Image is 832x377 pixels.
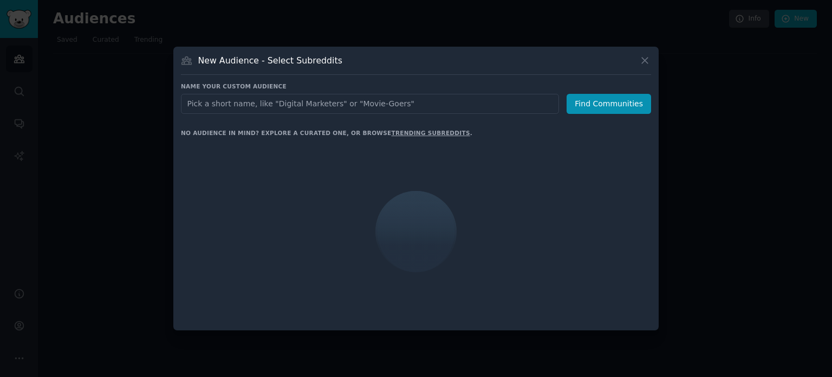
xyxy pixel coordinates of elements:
[567,94,651,114] button: Find Communities
[181,82,651,90] h3: Name your custom audience
[198,55,342,66] h3: New Audience - Select Subreddits
[181,94,559,114] input: Pick a short name, like "Digital Marketers" or "Movie-Goers"
[391,130,470,136] a: trending subreddits
[181,129,472,137] div: No audience in mind? Explore a curated one, or browse .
